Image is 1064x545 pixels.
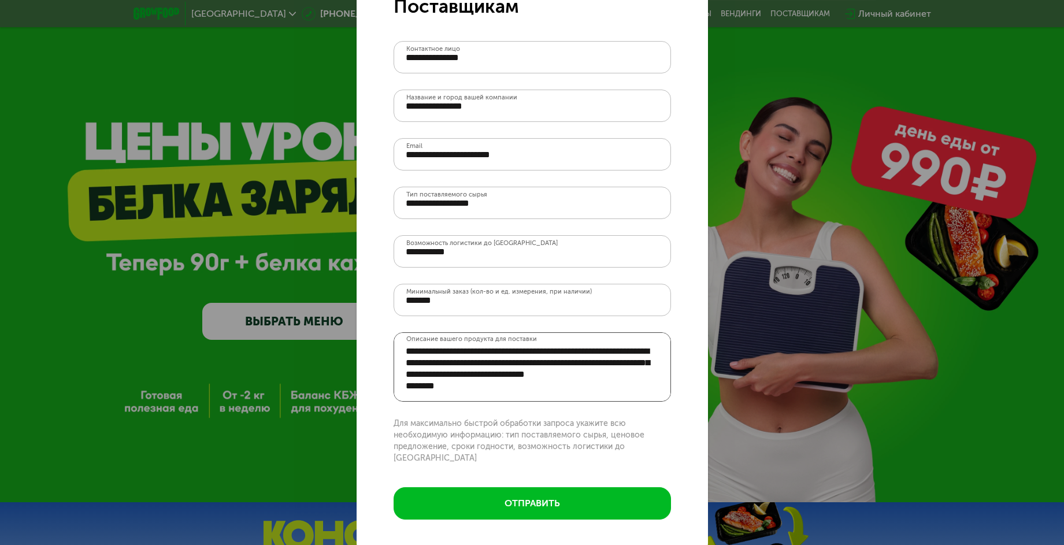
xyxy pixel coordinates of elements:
label: Минимальный заказ (кол-во и ед. измерения, при наличии) [406,288,592,295]
label: Email [406,143,422,149]
label: Название и город вашей компании [406,94,517,101]
label: Возможность логистики до [GEOGRAPHIC_DATA] [406,240,558,246]
button: отправить [394,487,671,520]
label: Тип поставляемого сырья [406,191,487,198]
label: Описание вашего продукта для поставки [406,333,537,344]
label: Контактное лицо [406,46,460,52]
p: Для максимально быстрой обработки запроса укажите всю необходимую информацию: тип поставляемого с... [394,418,671,464]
